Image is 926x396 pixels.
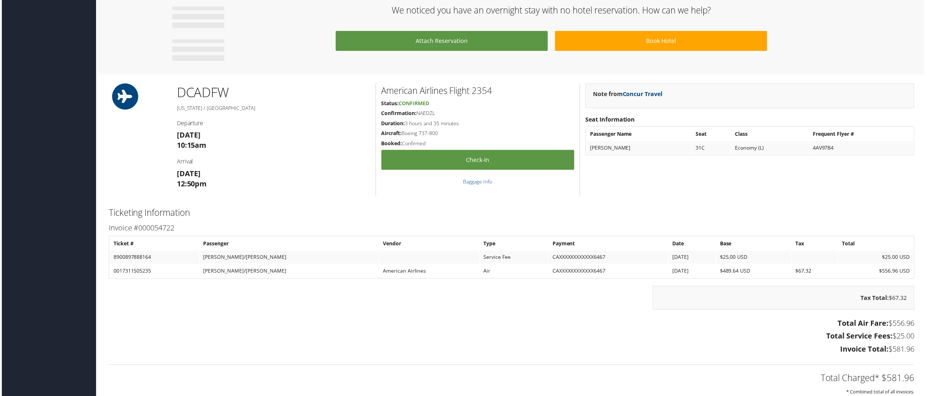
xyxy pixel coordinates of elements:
[480,252,549,265] td: Service Fee
[717,265,792,278] td: $489.64 USD
[549,252,669,265] td: CAXXXXXXXXXXXX6467
[381,140,575,147] h5: Confirmed
[176,140,206,150] strong: 10:15am
[670,265,717,278] td: [DATE]
[107,332,916,342] h3: $25.00
[381,110,416,117] strong: Confirmation:
[107,207,916,219] h2: Ticketing Information
[811,128,915,141] th: Frequent Flyer #
[176,119,370,127] h4: Departure
[549,238,669,251] th: Payment
[176,130,200,140] strong: [DATE]
[381,85,575,97] h2: American Airlines Flight 2354
[693,128,732,141] th: Seat
[379,265,479,278] td: American Airlines
[381,140,402,147] strong: Booked:
[176,105,370,112] h5: [US_STATE] / [GEOGRAPHIC_DATA]
[587,142,692,155] td: [PERSON_NAME]
[381,100,399,107] strong: Status:
[107,345,916,356] h3: $581.96
[717,238,792,251] th: Base
[176,169,200,179] strong: [DATE]
[842,345,890,355] strong: Invoice Total:
[399,100,429,107] span: Confirmed
[840,252,915,265] td: $25.00 USD
[828,332,894,342] strong: Total Service Fees:
[176,158,370,166] h4: Arrival
[717,252,792,265] td: $25.00 USD
[480,265,549,278] td: Air
[587,128,692,141] th: Passenger Name
[108,238,198,251] th: Ticket #
[624,90,664,98] a: Concur Travel
[811,142,915,155] td: 4AV97B4
[381,120,405,127] strong: Duration:
[480,238,549,251] th: Type
[108,265,198,278] td: 0017311505235
[594,90,664,98] strong: Note from
[107,373,916,385] h2: Total Charged* $581.96
[381,130,401,137] strong: Aircraft:
[381,150,575,170] a: Check-in
[793,238,839,251] th: Tax
[199,252,379,265] td: [PERSON_NAME]/[PERSON_NAME]
[108,252,198,265] td: 8900897888164
[733,142,810,155] td: Economy (L)
[335,31,548,51] a: Attach Reservation
[654,287,916,311] div: $67.32
[693,142,732,155] td: 31C
[840,265,915,278] td: $556.96 USD
[381,130,575,137] h5: Boeing 737-800
[733,128,810,141] th: Class
[555,31,768,51] a: Book Hotel
[107,223,916,234] h3: Invoice #000054722
[379,238,479,251] th: Vendor
[381,120,575,127] h5: 3 hours and 35 minutes
[381,110,575,117] h5: NAEDZL
[862,295,891,303] strong: Tax Total:
[107,319,916,329] h3: $556.96
[840,238,915,251] th: Total
[176,84,370,102] h1: DCA DFW
[793,265,839,278] td: $67.32
[199,238,379,251] th: Passenger
[199,265,379,278] td: [PERSON_NAME]/[PERSON_NAME]
[549,265,669,278] td: CAXXXXXXXXXXXX6467
[586,116,636,124] strong: Seat Information
[839,319,890,329] strong: Total Air Fare:
[176,179,206,189] strong: 12:50pm
[463,179,492,186] a: Baggage Info
[670,238,717,251] th: Date
[670,252,717,265] td: [DATE]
